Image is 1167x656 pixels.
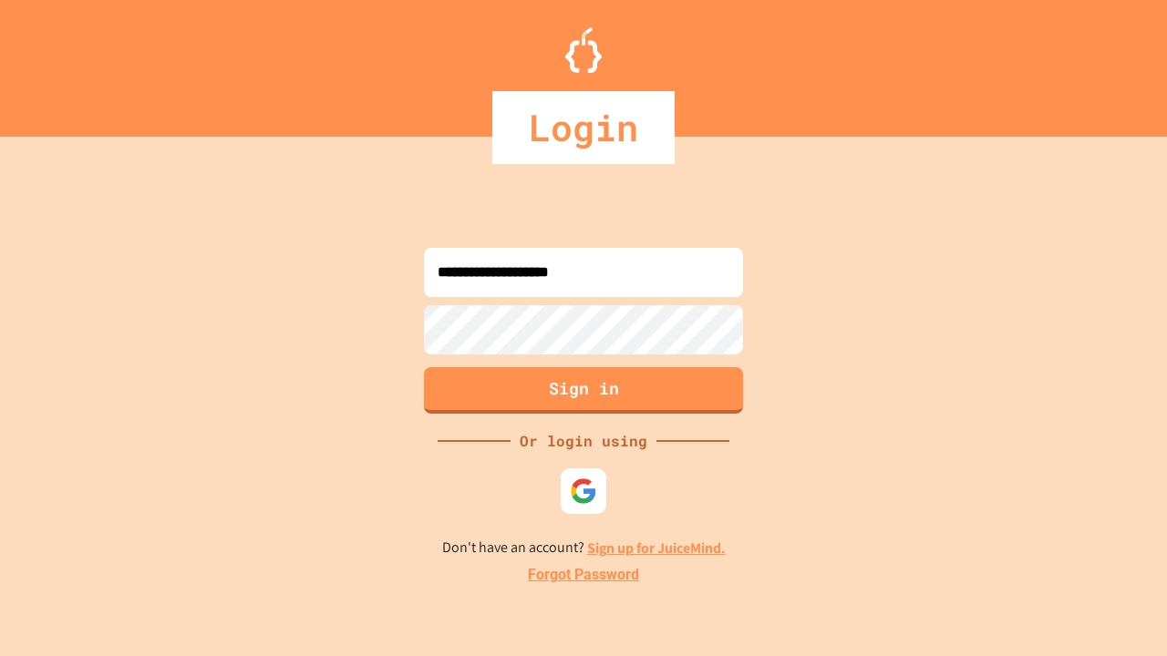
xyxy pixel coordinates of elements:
a: Forgot Password [528,564,639,586]
p: Don't have an account? [442,537,726,559]
div: Login [492,91,675,164]
iframe: chat widget [1090,583,1149,638]
a: Sign up for JuiceMind. [587,538,726,558]
img: google-icon.svg [570,477,597,505]
iframe: chat widget [1016,504,1149,581]
div: Or login using [511,430,656,452]
button: Sign in [424,367,743,414]
img: Logo.svg [565,27,602,73]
